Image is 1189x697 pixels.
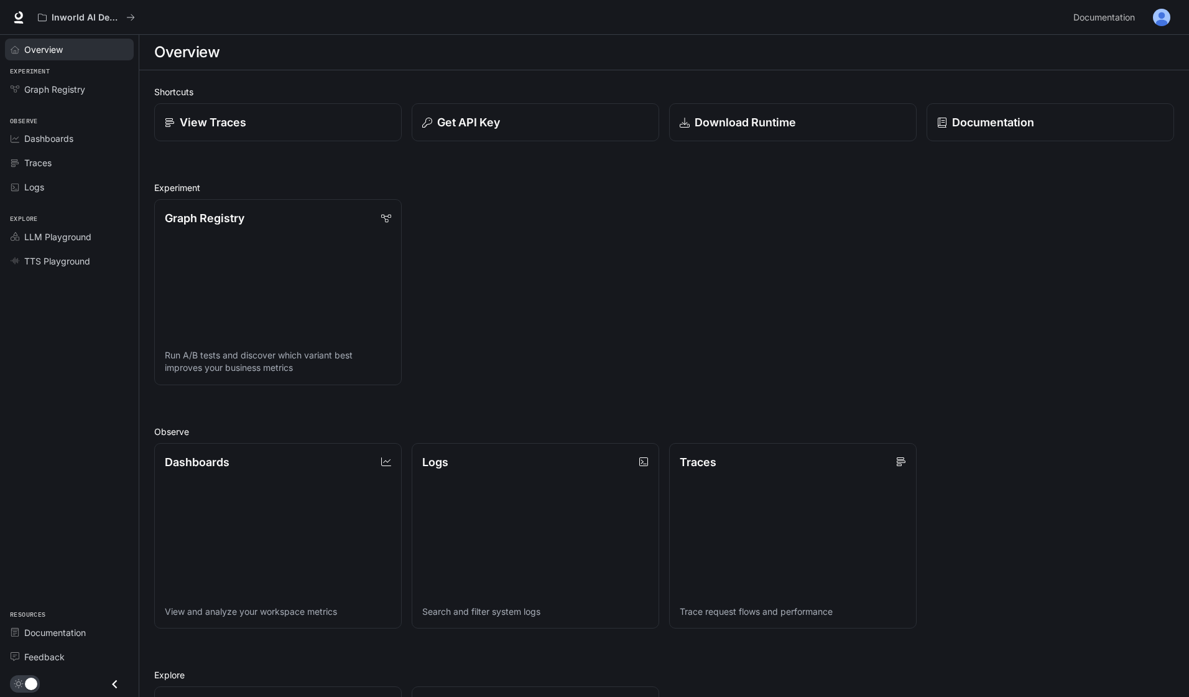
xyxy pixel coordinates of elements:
[24,180,44,194] span: Logs
[154,668,1174,681] h2: Explore
[154,443,402,629] a: DashboardsView and analyze your workspace metrics
[680,454,716,470] p: Traces
[5,250,134,272] a: TTS Playground
[154,425,1174,438] h2: Observe
[180,114,246,131] p: View Traces
[5,622,134,643] a: Documentation
[24,626,86,639] span: Documentation
[154,85,1174,98] h2: Shortcuts
[5,128,134,149] a: Dashboards
[412,443,659,629] a: LogsSearch and filter system logs
[154,199,402,385] a: Graph RegistryRun A/B tests and discover which variant best improves your business metrics
[154,40,220,65] h1: Overview
[24,156,52,169] span: Traces
[5,152,134,174] a: Traces
[165,454,229,470] p: Dashboards
[1073,10,1135,26] span: Documentation
[1153,9,1170,26] img: User avatar
[154,103,402,141] a: View Traces
[669,443,917,629] a: TracesTrace request flows and performance
[669,103,917,141] a: Download Runtime
[24,650,65,663] span: Feedback
[952,114,1034,131] p: Documentation
[32,5,141,30] button: All workspaces
[25,676,37,690] span: Dark mode toggle
[680,606,906,618] p: Trace request flows and performance
[165,210,244,227] p: Graph Registry
[52,12,121,23] p: Inworld AI Demos
[101,671,129,697] button: Close drawer
[5,78,134,100] a: Graph Registry
[1068,5,1144,30] a: Documentation
[422,454,448,470] p: Logs
[165,349,391,374] p: Run A/B tests and discover which variant best improves your business metrics
[412,103,659,141] button: Get API Key
[1149,5,1174,30] button: User avatar
[5,176,134,198] a: Logs
[165,606,391,618] p: View and analyze your workspace metrics
[24,83,85,96] span: Graph Registry
[24,230,91,243] span: LLM Playground
[5,226,134,248] a: LLM Playground
[927,103,1174,141] a: Documentation
[5,39,134,60] a: Overview
[5,646,134,668] a: Feedback
[695,114,796,131] p: Download Runtime
[24,43,63,56] span: Overview
[437,114,500,131] p: Get API Key
[154,181,1174,194] h2: Experiment
[422,606,649,618] p: Search and filter system logs
[24,132,73,145] span: Dashboards
[24,255,90,268] span: TTS Playground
